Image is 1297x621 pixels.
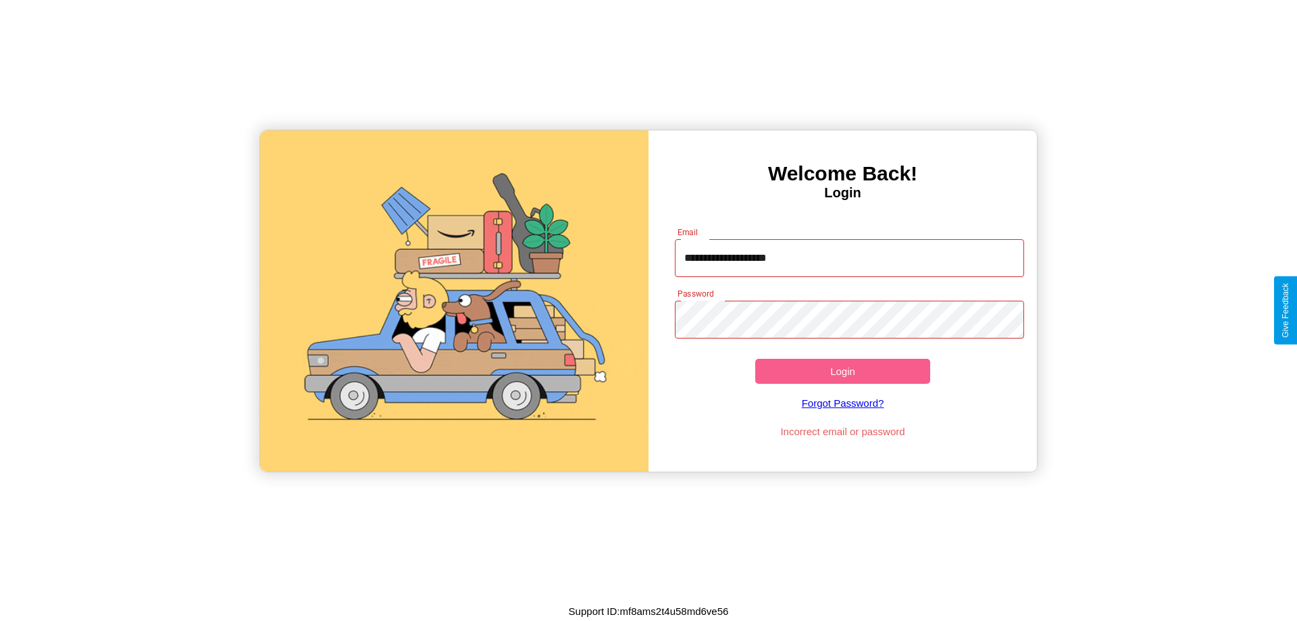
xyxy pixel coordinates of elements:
h3: Welcome Back! [648,162,1037,185]
p: Support ID: mf8ams2t4u58md6ve56 [569,602,729,620]
a: Forgot Password? [668,384,1018,422]
label: Password [678,288,713,299]
h4: Login [648,185,1037,201]
p: Incorrect email or password [668,422,1018,441]
div: Give Feedback [1281,283,1290,338]
img: gif [260,130,648,472]
button: Login [755,359,930,384]
label: Email [678,226,698,238]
